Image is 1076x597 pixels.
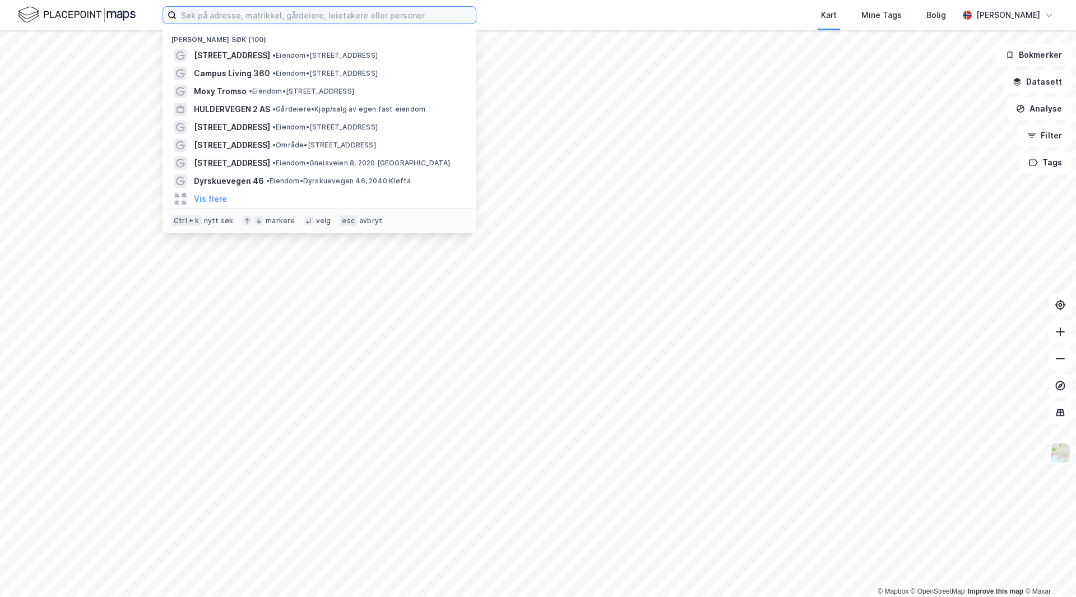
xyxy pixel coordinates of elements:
[272,105,276,113] span: •
[194,174,264,188] span: Dyrskuevegen 46
[266,177,411,186] span: Eiendom • Dyrskuevegen 46, 2040 Kløfta
[1003,71,1072,93] button: Datasett
[204,216,234,225] div: nytt søk
[194,67,270,80] span: Campus Living 360
[194,121,270,134] span: [STREET_ADDRESS]
[1007,98,1072,120] button: Analyse
[1020,543,1076,597] div: Kontrollprogram for chat
[996,44,1072,66] button: Bokmerker
[911,587,965,595] a: OpenStreetMap
[878,587,908,595] a: Mapbox
[163,26,476,47] div: [PERSON_NAME] søk (100)
[272,141,376,150] span: Område • [STREET_ADDRESS]
[861,8,902,22] div: Mine Tags
[249,87,354,96] span: Eiendom • [STREET_ADDRESS]
[926,8,946,22] div: Bolig
[976,8,1040,22] div: [PERSON_NAME]
[272,159,450,168] span: Eiendom • Gneisveien 8, 2020 [GEOGRAPHIC_DATA]
[194,103,270,116] span: HULDERVEGEN 2 AS
[266,216,295,225] div: markere
[272,105,425,114] span: Gårdeiere • Kjøp/salg av egen fast eiendom
[340,215,357,226] div: esc
[249,87,252,95] span: •
[272,51,276,59] span: •
[968,587,1023,595] a: Improve this map
[1050,442,1071,464] img: Z
[821,8,837,22] div: Kart
[272,51,378,60] span: Eiendom • [STREET_ADDRESS]
[171,215,202,226] div: Ctrl + k
[266,177,270,185] span: •
[359,216,382,225] div: avbryt
[194,85,247,98] span: Moxy Tromso
[18,5,136,25] img: logo.f888ab2527a4732fd821a326f86c7f29.svg
[272,69,276,77] span: •
[194,156,270,170] span: [STREET_ADDRESS]
[1020,543,1076,597] iframe: Chat Widget
[272,123,378,132] span: Eiendom • [STREET_ADDRESS]
[194,138,270,152] span: [STREET_ADDRESS]
[1018,124,1072,147] button: Filter
[272,141,276,149] span: •
[1019,151,1072,174] button: Tags
[194,49,270,62] span: [STREET_ADDRESS]
[194,192,227,206] button: Vis flere
[272,123,276,131] span: •
[177,7,476,24] input: Søk på adresse, matrikkel, gårdeiere, leietakere eller personer
[316,216,331,225] div: velg
[272,159,276,167] span: •
[272,69,378,78] span: Eiendom • [STREET_ADDRESS]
